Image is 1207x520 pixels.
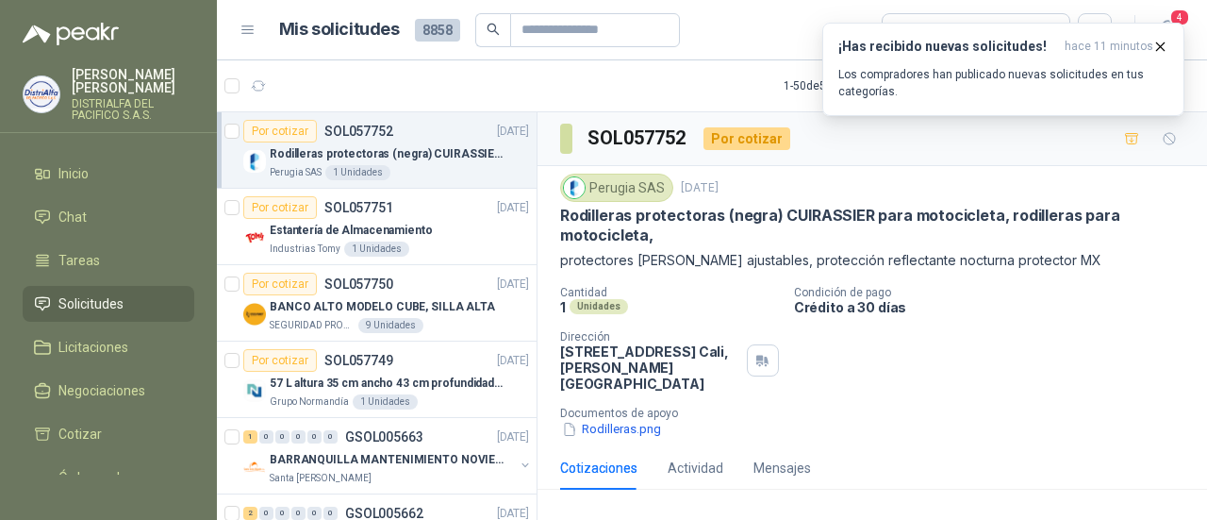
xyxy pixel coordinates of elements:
[323,430,338,444] div: 0
[23,23,119,45] img: Logo peakr
[838,66,1168,100] p: Los compradores han publicado nuevas solicitudes en tus categorías.
[784,71,906,101] div: 1 - 50 de 5252
[58,294,124,314] span: Solicitudes
[72,68,194,94] p: [PERSON_NAME] [PERSON_NAME]
[270,451,504,469] p: BARRANQUILLA MANTENIMIENTO NOVIEMBRE
[324,125,393,138] p: SOL057752
[270,145,504,163] p: Rodilleras protectoras (negra) CUIRASSIER para motocicleta, rodilleras para motocicleta,
[838,39,1057,55] h3: ¡Has recibido nuevas solicitudes!
[307,507,322,520] div: 0
[894,20,934,41] div: Todas
[23,243,194,278] a: Tareas
[415,19,460,42] span: 8858
[243,303,266,326] img: Company Logo
[560,174,673,202] div: Perugia SAS
[243,120,317,143] div: Por cotizar
[307,430,322,444] div: 0
[58,424,102,445] span: Cotizar
[217,342,537,418] a: Por cotizarSOL057749[DATE] Company Logo57 L altura 35 cm ancho 43 cm profundidad 39 cmGrupo Norma...
[58,163,89,184] span: Inicio
[24,76,59,112] img: Company Logo
[358,318,423,333] div: 9 Unidades
[703,127,790,150] div: Por cotizar
[243,507,257,520] div: 2
[243,426,533,486] a: 1 0 0 0 0 0 GSOL005663[DATE] Company LogoBARRANQUILLA MANTENIMIENTO NOVIEMBRESanta [PERSON_NAME]
[23,199,194,235] a: Chat
[243,379,266,402] img: Company Logo
[497,123,529,141] p: [DATE]
[243,456,266,478] img: Company Logo
[794,286,1199,299] p: Condición de pago
[23,329,194,365] a: Licitaciones
[560,206,1184,246] p: Rodilleras protectoras (negra) CUIRASSIER para motocicleta, rodilleras para motocicleta,
[58,250,100,271] span: Tareas
[23,373,194,409] a: Negociaciones
[1150,13,1184,47] button: 4
[560,420,663,440] button: Rodilleras.png
[560,299,566,315] p: 1
[243,150,266,173] img: Company Logo
[560,344,739,392] p: [STREET_ADDRESS] Cali , [PERSON_NAME][GEOGRAPHIC_DATA]
[270,242,340,257] p: Industrias Tomy
[560,458,637,478] div: Cotizaciones
[487,23,500,36] span: search
[497,276,529,294] p: [DATE]
[270,471,372,486] p: Santa [PERSON_NAME]
[58,380,145,401] span: Negociaciones
[497,199,529,217] p: [DATE]
[325,165,390,180] div: 1 Unidades
[270,222,433,240] p: Estantería de Almacenamiento
[570,299,628,314] div: Unidades
[243,430,257,444] div: 1
[217,265,537,342] a: Por cotizarSOL057750[DATE] Company LogoBANCO ALTO MODELO CUBE, SILLA ALTASEGURIDAD PROVISER LTDA9...
[217,189,537,265] a: Por cotizarSOL057751[DATE] Company LogoEstantería de AlmacenamientoIndustrias Tomy1 Unidades
[217,112,537,189] a: Por cotizarSOL057752[DATE] Company LogoRodilleras protectoras (negra) CUIRASSIER para motocicleta...
[72,98,194,121] p: DISTRIALFA DEL PACIFICO S.A.S.
[243,273,317,295] div: Por cotizar
[23,156,194,192] a: Inicio
[560,286,779,299] p: Cantidad
[270,394,349,410] p: Grupo Normandía
[259,430,273,444] div: 0
[497,352,529,370] p: [DATE]
[243,226,266,249] img: Company Logo
[279,16,400,43] h1: Mis solicitudes
[560,407,1199,420] p: Documentos de apoyo
[345,507,423,520] p: GSOL005662
[259,507,273,520] div: 0
[1169,8,1190,26] span: 4
[291,507,306,520] div: 0
[753,458,811,478] div: Mensajes
[58,337,128,358] span: Licitaciones
[323,507,338,520] div: 0
[668,458,723,478] div: Actividad
[58,467,176,509] span: Órdenes de Compra
[270,318,355,333] p: SEGURIDAD PROVISER LTDA
[23,416,194,452] a: Cotizar
[23,286,194,322] a: Solicitudes
[497,428,529,446] p: [DATE]
[564,177,585,198] img: Company Logo
[324,277,393,291] p: SOL057750
[794,299,1199,315] p: Crédito a 30 días
[58,207,87,227] span: Chat
[353,394,418,410] div: 1 Unidades
[275,430,289,444] div: 0
[560,250,1184,271] p: protectores [PERSON_NAME] ajustables, protección reflectante nocturna protector MX
[275,507,289,520] div: 0
[344,242,409,257] div: 1 Unidades
[270,375,504,393] p: 57 L altura 35 cm ancho 43 cm profundidad 39 cm
[243,196,317,219] div: Por cotizar
[587,124,688,153] h3: SOL057752
[23,460,194,516] a: Órdenes de Compra
[270,298,495,316] p: BANCO ALTO MODELO CUBE, SILLA ALTA
[822,23,1184,116] button: ¡Has recibido nuevas solicitudes!hace 11 minutos Los compradores han publicado nuevas solicitudes...
[270,165,322,180] p: Perugia SAS
[345,430,423,444] p: GSOL005663
[243,349,317,372] div: Por cotizar
[1065,39,1153,55] span: hace 11 minutos
[681,179,719,197] p: [DATE]
[560,330,739,344] p: Dirección
[324,354,393,367] p: SOL057749
[324,201,393,214] p: SOL057751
